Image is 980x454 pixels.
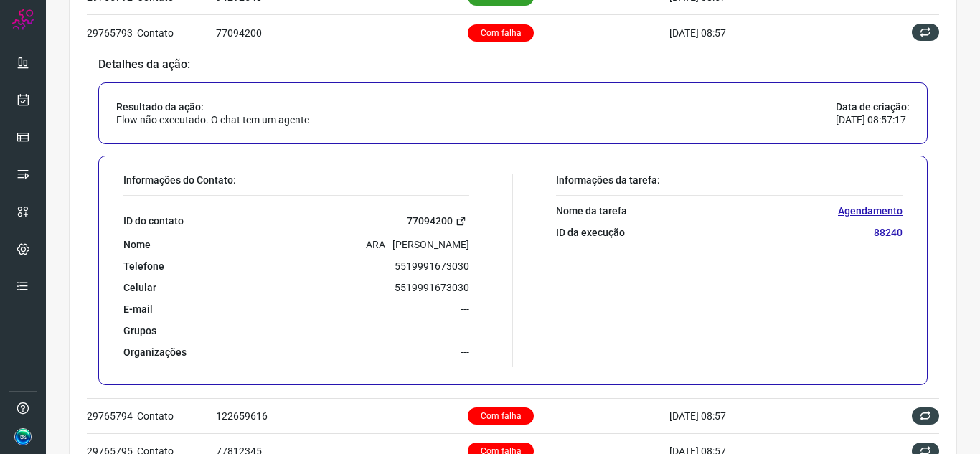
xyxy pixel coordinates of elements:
[395,260,469,273] p: 5519991673030
[669,398,856,433] td: [DATE] 08:57
[98,58,928,71] p: Detalhes da ação:
[366,238,469,251] p: ARA - [PERSON_NAME]
[407,213,469,230] a: 77094200
[123,214,184,227] p: ID do contato
[123,238,151,251] p: Nome
[556,174,903,186] p: Informações da tarefa:
[874,226,903,239] p: 88240
[123,260,164,273] p: Telefone
[87,15,137,50] td: 29765793
[14,428,32,445] img: 8f9c6160bb9fbb695ced4fefb9ce787e.jpg
[216,15,468,50] td: 77094200
[556,226,625,239] p: ID da execução
[838,204,903,217] p: Agendamento
[116,100,309,113] p: Resultado da ação:
[836,113,910,126] p: [DATE] 08:57:17
[123,346,187,359] p: Organizações
[395,281,469,294] p: 5519991673030
[461,324,469,337] p: ---
[836,100,910,113] p: Data de criação:
[669,15,856,50] td: [DATE] 08:57
[87,398,137,433] td: 29765794
[123,324,156,337] p: Grupos
[123,303,153,316] p: E-mail
[12,9,34,30] img: Logo
[556,204,627,217] p: Nome da tarefa
[468,24,534,42] p: Com falha
[216,398,468,433] td: 122659616
[461,303,469,316] p: ---
[137,398,216,433] td: Contato
[123,281,156,294] p: Celular
[116,113,309,126] p: Flow não executado. O chat tem um agente
[123,174,469,186] p: Informações do Contato:
[468,407,534,425] p: Com falha
[137,15,216,50] td: Contato
[461,346,469,359] p: ---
